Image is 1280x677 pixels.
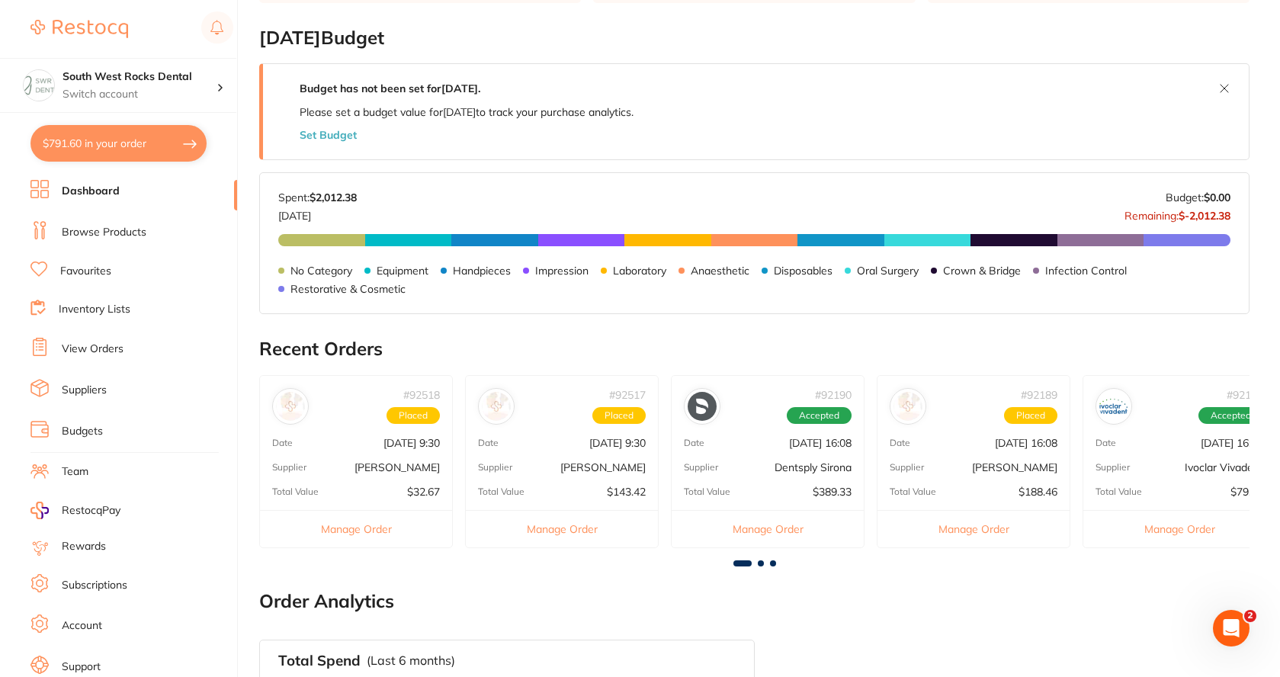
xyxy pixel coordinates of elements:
[259,591,1250,612] h2: Order Analytics
[1021,389,1057,401] p: # 92189
[1230,486,1263,498] p: $79.99
[482,392,511,421] img: Adam Dental
[1099,392,1128,421] img: Ivoclar Vivadent
[272,462,306,473] p: Supplier
[589,437,646,449] p: [DATE] 9:30
[30,502,49,519] img: RestocqPay
[1166,191,1230,204] p: Budget:
[1083,510,1275,547] button: Manage Order
[367,653,455,667] p: (Last 6 months)
[478,486,525,497] p: Total Value
[62,383,107,398] a: Suppliers
[276,392,305,421] img: Adam Dental
[387,407,440,424] span: Placed
[560,461,646,473] p: [PERSON_NAME]
[1244,610,1256,622] span: 2
[789,437,852,449] p: [DATE] 16:08
[260,510,452,547] button: Manage Order
[1227,389,1263,401] p: # 92188
[609,389,646,401] p: # 92517
[310,191,357,204] strong: $2,012.38
[672,510,864,547] button: Manage Order
[62,225,146,240] a: Browse Products
[278,204,357,222] p: [DATE]
[890,438,910,448] p: Date
[1045,265,1127,277] p: Infection Control
[972,461,1057,473] p: [PERSON_NAME]
[478,462,512,473] p: Supplier
[62,539,106,554] a: Rewards
[466,510,658,547] button: Manage Order
[300,82,480,95] strong: Budget has not been set for [DATE] .
[1213,610,1250,647] iframe: Intercom live chat
[63,69,217,85] h4: South West Rocks Dental
[30,502,120,519] a: RestocqPay
[407,486,440,498] p: $32.67
[684,462,718,473] p: Supplier
[62,464,88,480] a: Team
[943,265,1021,277] p: Crown & Bridge
[813,486,852,498] p: $389.33
[259,27,1250,49] h2: [DATE] Budget
[478,438,499,448] p: Date
[1019,486,1057,498] p: $188.46
[890,486,936,497] p: Total Value
[775,461,852,473] p: Dentsply Sirona
[1179,209,1230,223] strong: $-2,012.38
[1204,191,1230,204] strong: $0.00
[691,265,749,277] p: Anaesthetic
[684,438,704,448] p: Date
[453,265,511,277] p: Handpieces
[259,338,1250,360] h2: Recent Orders
[62,424,103,439] a: Budgets
[63,87,217,102] p: Switch account
[290,265,352,277] p: No Category
[290,283,406,295] p: Restorative & Cosmetic
[300,129,357,141] button: Set Budget
[688,392,717,421] img: Dentsply Sirona
[1096,486,1142,497] p: Total Value
[62,578,127,593] a: Subscriptions
[377,265,428,277] p: Equipment
[278,653,361,669] h3: Total Spend
[383,437,440,449] p: [DATE] 9:30
[62,503,120,518] span: RestocqPay
[893,392,922,421] img: Adam Dental
[62,184,120,199] a: Dashboard
[1096,462,1130,473] p: Supplier
[1004,407,1057,424] span: Placed
[30,125,207,162] button: $791.60 in your order
[278,191,357,204] p: Spent:
[774,265,832,277] p: Disposables
[684,486,730,497] p: Total Value
[1201,437,1263,449] p: [DATE] 16:08
[592,407,646,424] span: Placed
[613,265,666,277] p: Laboratory
[787,407,852,424] span: Accepted
[30,11,128,47] a: Restocq Logo
[1096,438,1116,448] p: Date
[535,265,589,277] p: Impression
[30,20,128,38] img: Restocq Logo
[995,437,1057,449] p: [DATE] 16:08
[59,302,130,317] a: Inventory Lists
[62,659,101,675] a: Support
[62,342,124,357] a: View Orders
[607,486,646,498] p: $143.42
[890,462,924,473] p: Supplier
[354,461,440,473] p: [PERSON_NAME]
[403,389,440,401] p: # 92518
[1198,407,1263,424] span: Accepted
[272,438,293,448] p: Date
[272,486,319,497] p: Total Value
[300,106,634,118] p: Please set a budget value for [DATE] to track your purchase analytics.
[1124,204,1230,222] p: Remaining:
[62,618,102,634] a: Account
[877,510,1070,547] button: Manage Order
[60,264,111,279] a: Favourites
[857,265,919,277] p: Oral Surgery
[815,389,852,401] p: # 92190
[1185,461,1263,473] p: Ivoclar Vivadent
[24,70,54,101] img: South West Rocks Dental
